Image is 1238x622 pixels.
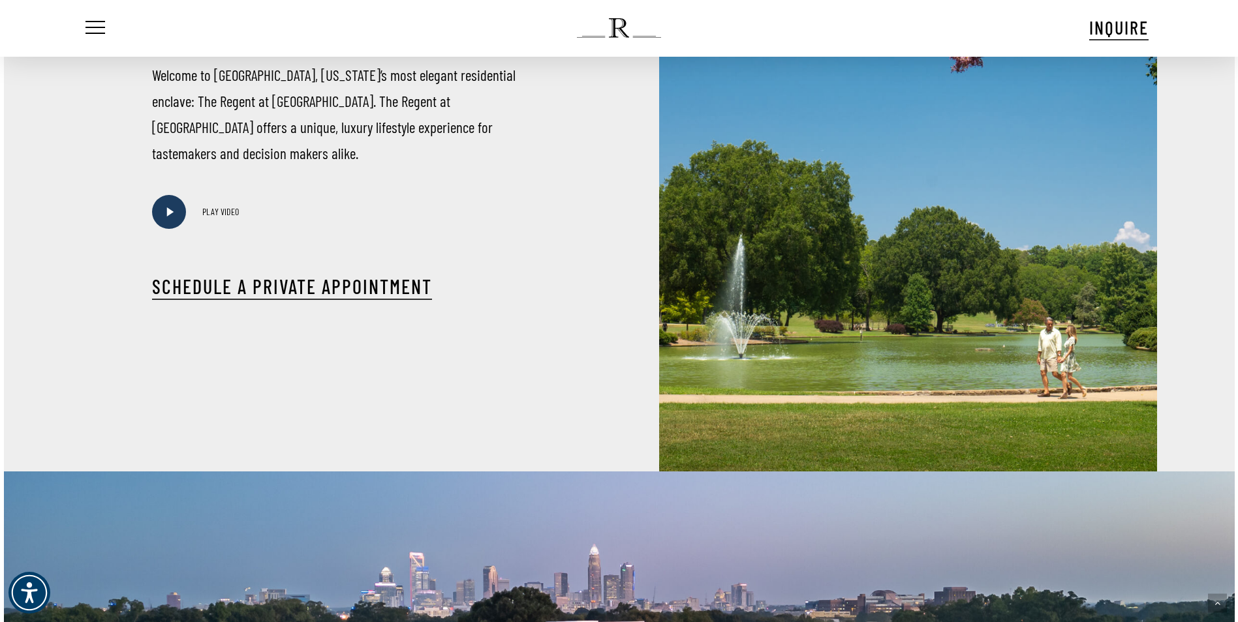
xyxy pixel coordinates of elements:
a: SCHEDULE A PRIVATE APPOINTMENT [152,274,432,298]
a: INQUIRE [1089,15,1149,40]
span: INQUIRE [1089,16,1149,38]
a: Back to top [1208,594,1227,613]
div: Accessibility Menu [8,572,50,614]
a: PLAY VIDEO [152,182,239,242]
a: Navigation Menu [83,22,105,35]
img: The Regent [577,18,661,38]
p: PLAY VIDEO [202,203,239,220]
p: Welcome to [GEOGRAPHIC_DATA], [US_STATE]’s most elegant residential enclave: The Regent at [GEOGR... [152,62,544,166]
